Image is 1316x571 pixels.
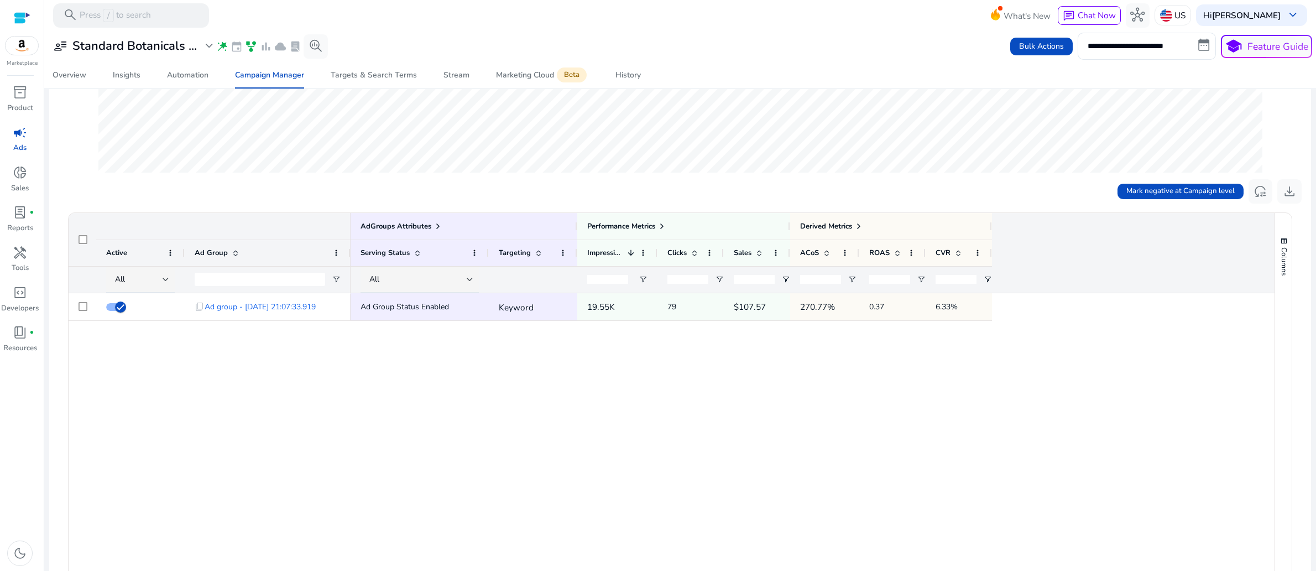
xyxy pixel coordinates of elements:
[1130,8,1145,22] span: hub
[1225,38,1242,55] span: school
[587,248,623,258] span: Impressions
[63,8,77,22] span: search
[369,274,379,284] span: All
[260,40,272,53] span: bar_chart
[72,39,197,53] h3: Standard Botanicals ...
[1247,39,1308,54] p: Feature Guide
[195,273,325,286] input: Ad Group Filter Input
[917,275,926,284] button: Open Filter Menu
[13,325,27,340] span: book_4
[13,143,27,154] p: Ads
[1004,6,1051,25] span: What's New
[1063,10,1075,22] span: chat
[235,71,304,79] div: Campaign Manager
[800,248,819,258] span: ACoS
[869,248,890,258] span: ROAS
[1126,186,1235,197] span: Mark negative at Campaign level
[6,37,39,55] img: amazon.svg
[202,39,216,53] span: expand_more
[13,546,27,560] span: dark_mode
[1160,9,1172,22] img: us.svg
[29,330,34,335] span: fiber_manual_record
[443,71,469,79] div: Stream
[615,71,641,79] div: History
[205,295,316,318] span: Ad group - [DATE] 21:07:33.919
[1221,35,1312,58] button: schoolFeature Guide
[115,274,125,284] span: All
[7,59,38,68] p: Marketplace
[53,39,67,53] span: user_attributes
[289,40,301,53] span: lab_profile
[13,126,27,140] span: campaign
[13,85,27,100] span: inventory_2
[167,71,208,79] div: Automation
[1078,9,1116,21] span: Chat Now
[361,302,449,312] span: Ad Group Status Enabled
[195,302,205,312] span: content_copy
[113,71,140,79] div: Insights
[332,275,341,284] button: Open Filter Menu
[496,70,589,80] div: Marketing Cloud
[936,302,958,312] span: 6.33%
[1253,184,1267,199] span: reset_settings
[800,295,849,318] p: 270.77%
[11,183,29,194] p: Sales
[361,221,431,231] span: AdGroups Attributes
[80,9,151,22] p: Press to search
[667,302,676,312] span: 79
[245,40,257,53] span: family_history
[1203,11,1281,19] p: Hi
[734,295,780,318] p: $107.57
[1286,8,1300,22] span: keyboard_arrow_down
[231,40,243,53] span: event
[1282,184,1297,199] span: download
[13,205,27,220] span: lab_profile
[715,275,724,284] button: Open Filter Menu
[331,71,417,79] div: Targets & Search Terms
[781,275,790,284] button: Open Filter Menu
[587,295,647,318] p: 19.55K
[1010,38,1073,55] button: Bulk Actions
[53,71,86,79] div: Overview
[1117,184,1244,199] button: Mark negative at Campaign level
[1279,247,1289,276] span: Columns
[195,248,228,258] span: Ad Group
[734,248,751,258] span: Sales
[848,275,857,284] button: Open Filter Menu
[29,210,34,215] span: fiber_manual_record
[3,343,37,354] p: Resources
[983,275,992,284] button: Open Filter Menu
[13,165,27,180] span: donut_small
[936,248,951,258] span: CVR
[667,248,687,258] span: Clicks
[869,302,884,312] span: 0.37
[1126,3,1150,28] button: hub
[106,248,127,258] span: Active
[1277,179,1302,204] button: download
[103,9,113,22] span: /
[309,39,323,53] span: search_insights
[1058,6,1120,25] button: chatChat Now
[1019,40,1064,52] span: Bulk Actions
[12,263,29,274] p: Tools
[1249,179,1273,204] button: reset_settings
[557,68,587,82] span: Beta
[274,40,286,53] span: cloud
[7,223,33,234] p: Reports
[361,248,410,258] span: Serving Status
[499,296,567,319] p: Keyword
[13,285,27,300] span: code_blocks
[13,246,27,260] span: handyman
[587,221,655,231] span: Performance Metrics
[7,103,33,114] p: Product
[639,275,647,284] button: Open Filter Menu
[1174,6,1186,25] p: US
[216,40,228,53] span: wand_stars
[304,34,328,59] button: search_insights
[1212,9,1281,21] b: [PERSON_NAME]
[800,221,852,231] span: Derived Metrics
[499,248,531,258] span: Targeting
[1,303,39,314] p: Developers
